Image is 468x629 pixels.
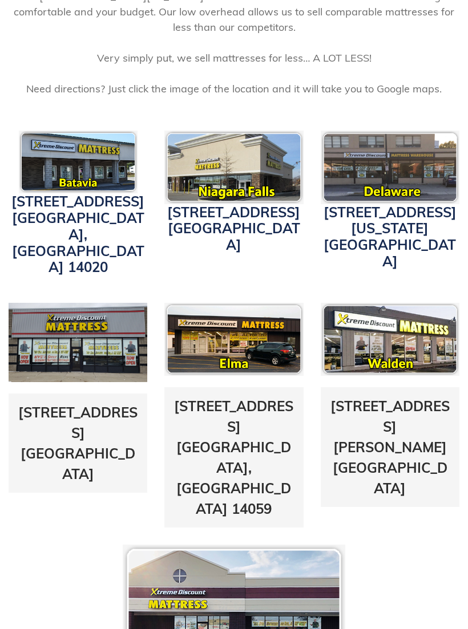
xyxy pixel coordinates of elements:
[174,397,293,517] a: [STREET_ADDRESS][GEOGRAPHIC_DATA], [GEOGRAPHIC_DATA] 14059
[321,131,459,204] img: pf-118c8166--delawareicon.png
[167,204,300,254] a: [STREET_ADDRESS][GEOGRAPHIC_DATA]
[324,204,457,270] a: [STREET_ADDRESS][US_STATE][GEOGRAPHIC_DATA]
[330,397,450,497] a: [STREET_ADDRESS][PERSON_NAME][GEOGRAPHIC_DATA]
[18,404,138,482] a: [STREET_ADDRESS][GEOGRAPHIC_DATA]
[164,303,303,376] img: pf-8166afa1--elmaicon.png
[11,193,144,275] a: [STREET_ADDRESS][GEOGRAPHIC_DATA], [GEOGRAPHIC_DATA] 14020
[321,303,459,376] img: pf-16118c81--waldenicon.png
[19,131,138,193] img: pf-c8c7db02--bataviaicon.png
[164,131,303,204] img: Xtreme Discount Mattress Niagara Falls
[9,303,147,383] img: transit-store-photo2-1642015179745.jpg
